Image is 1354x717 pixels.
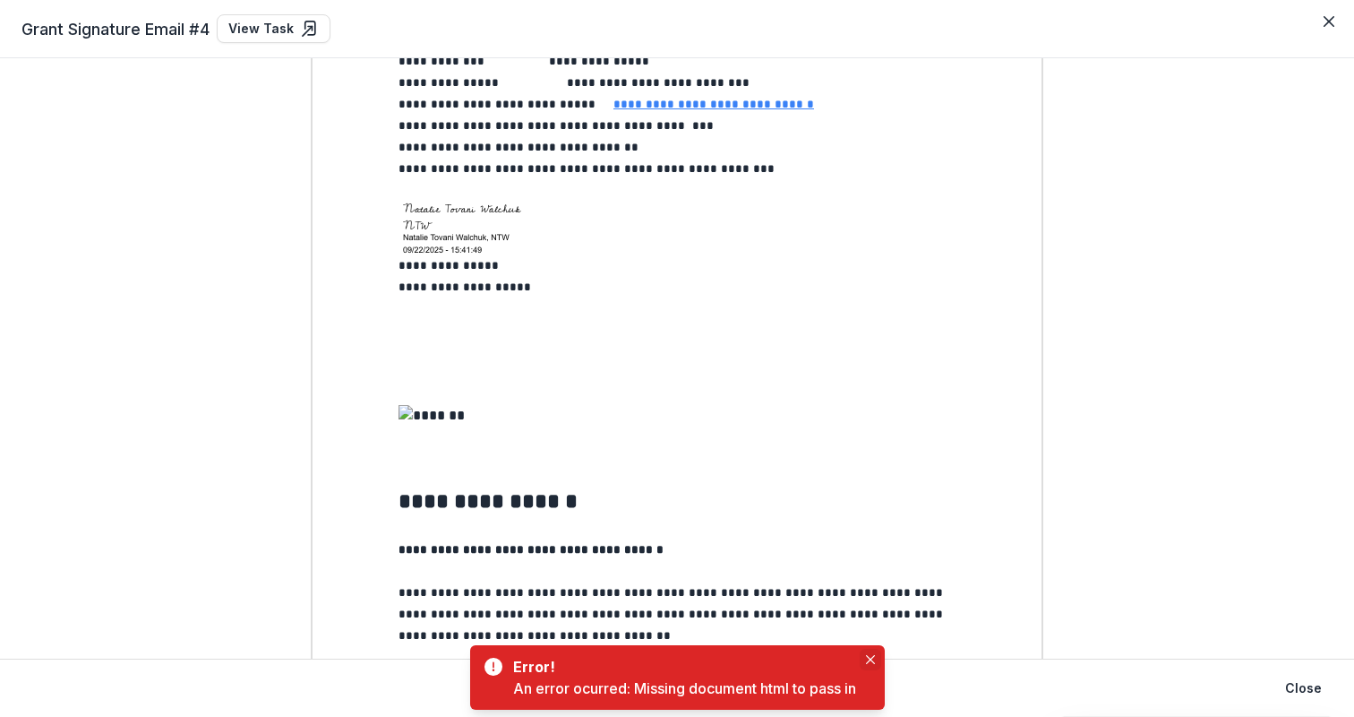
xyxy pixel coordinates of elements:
button: Close [1315,7,1343,36]
div: Error! [513,656,849,678]
span: Grant Signature Email #4 [21,17,210,41]
a: View Task [217,14,330,43]
div: An error ocurred: Missing document html to pass in [513,678,856,699]
button: Close [1274,674,1333,703]
button: Close [860,649,881,670]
